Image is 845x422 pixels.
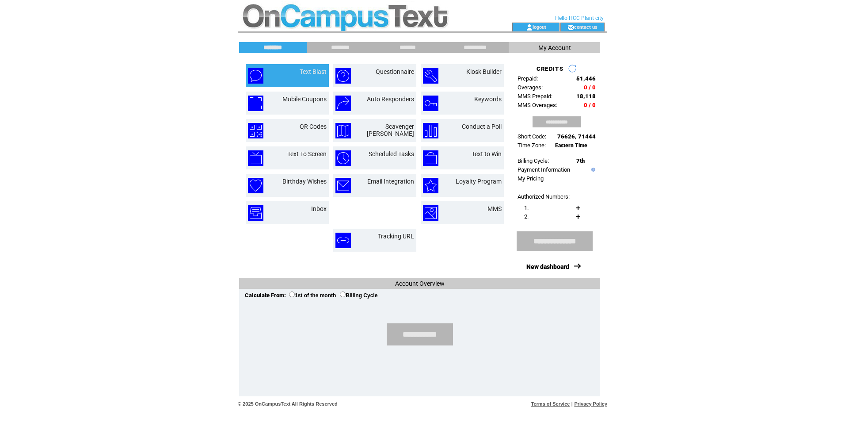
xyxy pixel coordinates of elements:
[538,44,571,51] span: My Account
[584,84,596,91] span: 0 / 0
[335,96,351,111] img: auto-responders.png
[518,166,570,173] a: Payment Information
[423,123,438,138] img: conduct-a-poll.png
[576,93,596,100] span: 18,118
[289,292,295,297] input: 1st of the month
[474,96,502,103] a: Keywords
[584,102,596,108] span: 0 / 0
[518,93,552,100] span: MMS Prepaid:
[589,168,595,172] img: help.gif
[248,123,263,138] img: qr-codes.png
[518,157,549,164] span: Billing Cycle:
[369,150,414,157] a: Scheduled Tasks
[335,178,351,193] img: email-integration.png
[576,75,596,82] span: 51,446
[248,205,263,221] img: inbox.png
[571,401,573,407] span: |
[555,142,587,149] span: Eastern Time
[518,75,538,82] span: Prepaid:
[335,233,351,248] img: tracking-url.png
[423,178,438,193] img: loyalty-program.png
[576,157,585,164] span: 7th
[423,150,438,166] img: text-to-win.png
[289,292,336,299] label: 1st of the month
[574,24,598,30] a: contact us
[518,133,546,140] span: Short Code:
[555,15,604,21] span: Hello HCC Plant city
[248,150,263,166] img: text-to-screen.png
[518,193,570,200] span: Authorized Numbers:
[537,65,563,72] span: CREDITS
[567,24,574,31] img: contact_us_icon.gif
[300,68,327,75] a: Text Blast
[248,68,263,84] img: text-blast.png
[518,102,557,108] span: MMS Overages:
[300,123,327,130] a: QR Codes
[238,401,338,407] span: © 2025 OnCampusText All Rights Reserved
[282,96,327,103] a: Mobile Coupons
[526,24,533,31] img: account_icon.gif
[311,205,327,212] a: Inbox
[526,263,569,270] a: New dashboard
[518,84,543,91] span: Overages:
[472,150,502,157] a: Text to Win
[282,178,327,185] a: Birthday Wishes
[335,68,351,84] img: questionnaire.png
[423,205,438,221] img: mms.png
[574,401,607,407] a: Privacy Policy
[466,68,502,75] a: Kiosk Builder
[367,178,414,185] a: Email Integration
[423,96,438,111] img: keywords.png
[367,96,414,103] a: Auto Responders
[524,213,529,220] span: 2.
[335,123,351,138] img: scavenger-hunt.png
[248,96,263,111] img: mobile-coupons.png
[462,123,502,130] a: Conduct a Poll
[287,150,327,157] a: Text To Screen
[518,175,544,182] a: My Pricing
[245,292,286,299] span: Calculate From:
[531,401,570,407] a: Terms of Service
[533,24,546,30] a: logout
[340,292,346,297] input: Billing Cycle
[367,123,414,137] a: Scavenger [PERSON_NAME]
[487,205,502,212] a: MMS
[248,178,263,193] img: birthday-wishes.png
[423,68,438,84] img: kiosk-builder.png
[518,142,546,149] span: Time Zone:
[456,178,502,185] a: Loyalty Program
[557,133,596,140] span: 76626, 71444
[378,233,414,240] a: Tracking URL
[335,150,351,166] img: scheduled-tasks.png
[395,280,445,287] span: Account Overview
[524,204,529,211] span: 1.
[340,292,377,299] label: Billing Cycle
[376,68,414,75] a: Questionnaire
